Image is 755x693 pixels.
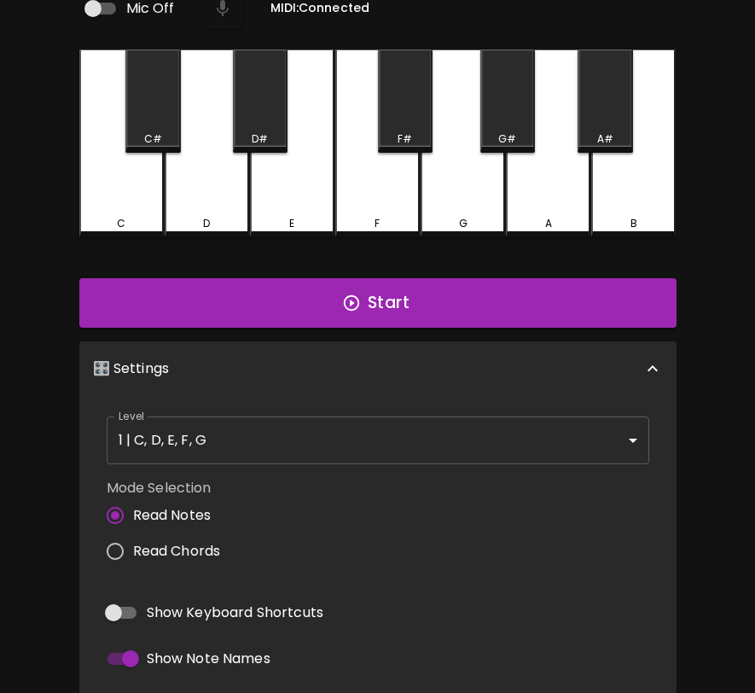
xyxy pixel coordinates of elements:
[147,603,323,623] span: Show Keyboard Shortcuts
[398,131,412,147] div: F#
[289,216,294,231] div: E
[597,131,613,147] div: A#
[93,358,170,379] p: 🎛️ Settings
[252,131,268,147] div: D#
[133,541,221,562] span: Read Chords
[117,216,125,231] div: C
[144,131,162,147] div: C#
[79,278,677,328] button: Start
[119,409,145,423] label: Level
[630,216,637,231] div: B
[147,649,270,669] span: Show Note Names
[459,216,468,231] div: G
[203,216,210,231] div: D
[375,216,380,231] div: F
[107,416,649,464] div: 1 | C, D, E, F, G
[498,131,516,147] div: G#
[79,341,677,396] div: 🎛️ Settings
[133,505,212,526] span: Read Notes
[107,478,235,498] label: Mode Selection
[545,216,552,231] div: A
